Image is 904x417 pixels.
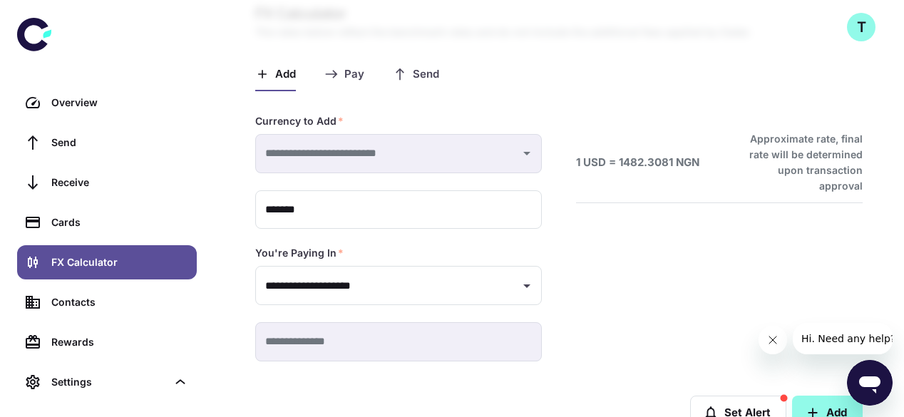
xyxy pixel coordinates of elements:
[17,245,197,279] a: FX Calculator
[17,325,197,359] a: Rewards
[275,68,296,81] span: Add
[793,323,893,354] iframe: Message from company
[847,13,875,41] button: T
[255,246,344,260] label: You're Paying In
[847,360,893,406] iframe: Button to launch messaging window
[17,365,197,399] div: Settings
[51,254,188,270] div: FX Calculator
[51,294,188,310] div: Contacts
[51,374,167,390] div: Settings
[255,114,344,128] label: Currency to Add
[51,95,188,110] div: Overview
[51,175,188,190] div: Receive
[734,131,863,194] h6: Approximate rate, final rate will be determined upon transaction approval
[9,10,103,21] span: Hi. Need any help?
[51,135,188,150] div: Send
[759,326,787,354] iframe: Close message
[51,334,188,350] div: Rewards
[576,155,699,171] h6: 1 USD = 1482.3081 NGN
[344,68,364,81] span: Pay
[17,285,197,319] a: Contacts
[413,68,439,81] span: Send
[517,276,537,296] button: Open
[17,205,197,240] a: Cards
[17,86,197,120] a: Overview
[17,125,197,160] a: Send
[51,215,188,230] div: Cards
[17,165,197,200] a: Receive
